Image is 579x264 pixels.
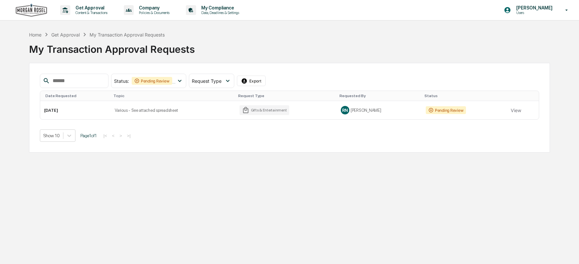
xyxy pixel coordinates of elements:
[134,5,173,10] p: Company
[110,133,117,139] button: <
[70,10,111,15] p: Content & Transactions
[426,106,466,114] div: Pending Review
[80,133,97,138] span: Page 1 of 1
[118,133,124,139] button: >
[238,94,334,98] div: Request Type
[51,32,80,37] div: Get Approval
[40,101,111,119] td: [DATE]
[240,105,289,115] div: Gifts & Entertainment
[111,101,236,119] td: Various - See attached spreadsheet
[132,77,172,85] div: Pending Review
[237,76,266,86] button: Export
[29,32,41,37] div: Home
[70,5,111,10] p: Get Approval
[134,10,173,15] p: Policies & Documents
[45,94,108,98] div: Date Requested
[196,10,242,15] p: Data, Deadlines & Settings
[102,133,109,139] button: |<
[558,242,576,260] iframe: Open customer support
[511,10,556,15] p: Users
[192,78,222,84] span: Request Type
[29,38,550,55] div: My Transaction Approval Requests
[90,32,165,37] div: My Transaction Approval Requests
[341,106,418,114] div: [PERSON_NAME]
[424,94,504,98] div: Status
[511,5,556,10] p: [PERSON_NAME]
[16,4,47,17] img: logo
[196,5,242,10] p: My Compliance
[113,94,233,98] div: Topic
[511,104,521,117] button: View
[114,78,129,84] span: Status :
[341,106,349,114] div: RN
[339,94,419,98] div: Requested By
[125,133,132,139] button: >|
